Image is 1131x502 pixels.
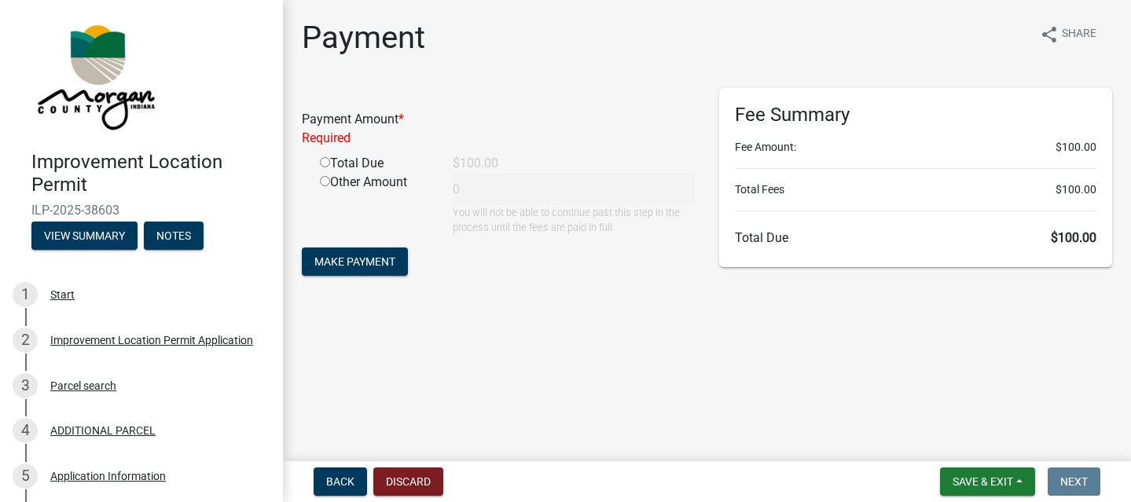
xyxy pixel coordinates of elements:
[13,373,38,398] div: 3
[308,154,441,173] div: Total Due
[735,181,1097,198] li: Total Fees
[31,203,252,218] span: ILP-2025-38603
[1051,230,1096,245] span: $100.00
[302,19,425,57] h1: Payment
[953,475,1013,488] span: Save & Exit
[50,380,116,391] div: Parcel search
[144,230,204,243] wm-modal-confirm: Notes
[31,16,158,134] img: Morgan County, Indiana
[302,247,408,276] button: Make Payment
[314,467,367,496] button: Back
[1056,139,1096,156] span: $100.00
[50,335,253,346] div: Improvement Location Permit Application
[735,139,1097,156] li: Fee Amount:
[1040,25,1059,44] i: share
[13,418,38,443] div: 4
[308,173,441,235] div: Other Amount
[326,475,354,488] span: Back
[31,151,270,196] h4: Improvement Location Permit
[735,230,1097,245] h6: Total Due
[290,110,707,148] div: Payment Amount
[13,464,38,489] div: 5
[735,104,1097,126] h6: Fee Summary
[314,255,395,268] span: Make Payment
[940,467,1035,496] button: Save & Exit
[13,282,38,307] div: 1
[1027,19,1109,49] button: shareShare
[13,328,38,353] div: 2
[50,289,75,300] div: Start
[302,129,696,148] div: Required
[373,467,443,496] button: Discard
[1060,475,1088,488] span: Next
[31,222,138,250] button: View Summary
[1056,181,1096,198] span: $100.00
[144,222,204,250] button: Notes
[50,471,166,482] div: Application Information
[31,230,138,243] wm-modal-confirm: Summary
[1062,25,1096,44] span: Share
[1048,467,1100,496] button: Next
[50,425,156,436] div: ADDITIONAL PARCEL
